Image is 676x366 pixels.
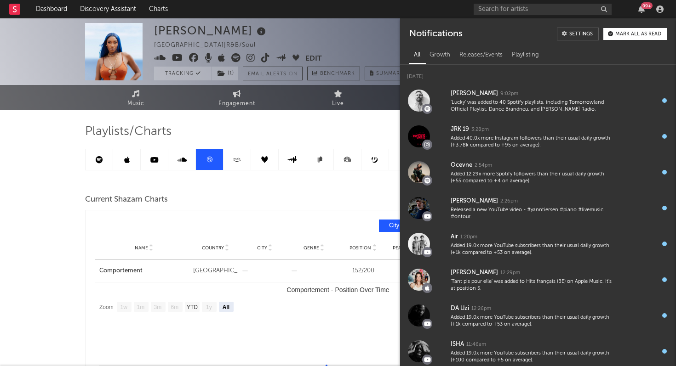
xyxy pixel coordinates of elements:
a: Settings [557,28,599,40]
div: Added 19.0x more YouTube subscribers than their usual daily growth (+1k compared to +53 on average). [451,314,613,328]
a: [PERSON_NAME]9:02pm'Lucky' was added to 40 Spotify playlists, including Tomorrowland Official Pla... [400,83,676,118]
div: [PERSON_NAME] [451,88,498,99]
text: YTD [187,304,198,310]
a: Music [85,85,186,110]
span: Current Shazam Charts [85,194,168,205]
div: 12:26pm [471,305,491,312]
div: Releases/Events [455,47,507,63]
text: 1m [137,304,145,310]
span: Live [332,98,344,109]
text: Comportement - Position Over Time [286,286,390,293]
div: Settings [569,32,593,37]
text: 1y [206,304,212,310]
a: DA Uzi12:26pmAdded 19.0x more YouTube subscribers than their usual daily growth (+1k compared to ... [400,298,676,333]
text: 3m [154,304,162,310]
div: 'Tant pis pour elle' was added to Hits français (BE) on Apple Music. It's at position 5. [451,278,613,293]
span: Playlists/Charts [85,126,172,137]
a: Audience [389,85,490,110]
span: City Chart ( 8 ) [385,223,427,229]
span: Name [135,245,148,251]
div: [GEOGRAPHIC_DATA] | R&B/Soul [154,40,266,51]
text: 1w [120,304,128,310]
div: Added 19.0x more YouTube subscribers than their usual daily growth (+1k compared to +53 on average). [451,242,613,257]
div: [GEOGRAPHIC_DATA] [193,266,238,276]
a: Live [287,85,389,110]
span: Country [202,245,224,251]
a: Air1:20pmAdded 19.0x more YouTube subscribers than their usual daily growth (+1k compared to +53 ... [400,226,676,262]
span: Engagement [218,98,255,109]
div: Ocevne [451,160,472,171]
button: Tracking [154,67,212,80]
text: 6m [171,304,179,310]
div: 9:02pm [500,90,518,97]
div: 1:20pm [460,234,477,241]
div: All [409,47,425,63]
div: [PERSON_NAME] [451,196,498,207]
text: Zoom [99,304,114,310]
a: [PERSON_NAME]2:26pmReleased a new YouTube video - #yanntiersen #piano #livemusic #ontour. [400,190,676,226]
span: Genre [304,245,319,251]
a: Engagement [186,85,287,110]
div: Mark all as read [615,32,661,37]
button: City Chart(8) [379,220,441,232]
span: City [257,245,267,251]
div: 152 / 200 [341,266,385,276]
div: Playlisting [507,47,544,63]
div: Added 12.29x more Spotify followers than their usual daily growth (+55 compared to +4 on average). [451,171,613,185]
span: Peak Position [393,245,427,251]
div: 152 [390,266,435,276]
button: Edit [305,53,322,65]
a: Ocevne2:54pmAdded 12.29x more Spotify followers than their usual daily growth (+55 compared to +4... [400,154,676,190]
a: Comportement [99,266,189,276]
button: Mark all as read [603,28,667,40]
a: JRK 193:28pmAdded 40.0x more Instagram followers than their usual daily growth (+3.78k compared t... [400,118,676,154]
a: [PERSON_NAME]12:29pm'Tant pis pour elle' was added to Hits français (BE) on Apple Music. It's at ... [400,262,676,298]
span: Summary [376,71,403,76]
span: Benchmark [320,68,355,79]
div: 99 + [641,2,653,9]
div: Notifications [409,28,462,40]
div: 2:26pm [500,198,518,205]
div: 'Lucky' was added to 40 Spotify playlists, including Tomorrowland Official Playlist, Dance Brandn... [451,99,613,113]
em: On [289,72,298,77]
div: 12:29pm [500,270,520,276]
div: ISHA [451,339,464,350]
a: Benchmark [307,67,360,80]
span: ( 1 ) [212,67,239,80]
div: Growth [425,47,455,63]
div: Added 40.0x more Instagram followers than their usual daily growth (+3.78k compared to +95 on ave... [451,135,613,149]
button: (1) [212,67,238,80]
div: 2:54pm [475,162,492,169]
button: Email AlertsOn [243,67,303,80]
span: Music [127,98,144,109]
div: Added 19.0x more YouTube subscribers than their usual daily growth (+100 compared to +5 on average). [451,350,613,364]
div: Released a new YouTube video - #yanntiersen #piano #livemusic #ontour. [451,207,613,221]
div: DA Uzi [451,303,469,314]
span: Position [349,245,371,251]
div: 3:28pm [471,126,489,133]
div: [PERSON_NAME] [451,267,498,278]
div: [DATE] [400,65,676,83]
input: Search for artists [474,4,612,15]
button: Summary [365,67,408,80]
text: All [223,304,229,310]
div: 11:46am [466,341,486,348]
div: JRK 19 [451,124,469,135]
button: 99+ [638,6,645,13]
div: [PERSON_NAME] [154,23,268,38]
div: Air [451,231,458,242]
